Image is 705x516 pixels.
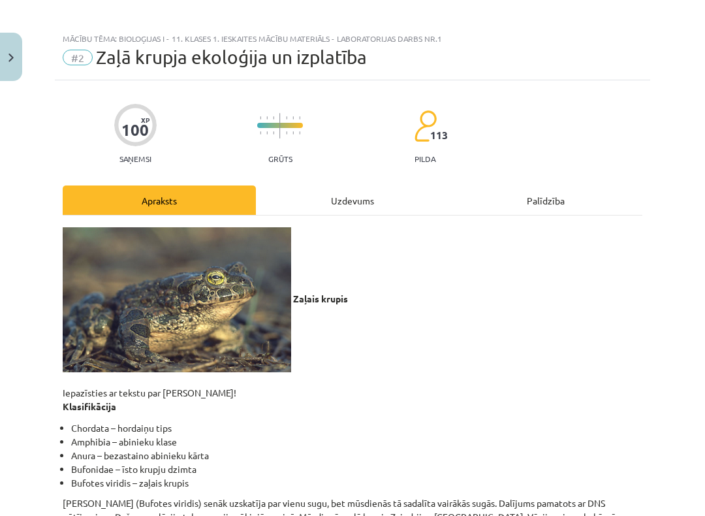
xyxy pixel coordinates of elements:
[286,116,287,120] img: icon-short-line-57e1e144782c952c97e751825c79c345078a6d821885a25fce030b3d8c18986b.svg
[415,154,435,163] p: pilda
[63,227,291,372] img: Attēls, kurā ir varde, abinieks, krupis, varžu dzimtaApraksts ģenerēts automātiski
[63,34,642,43] div: Mācību tēma: Bioloģijas i - 11. klases 1. ieskaites mācību materiāls - laboratorijas darbs nr.1
[71,476,642,490] li: Bufotes viridis – zaļais krupis
[449,185,642,215] div: Palīdzība
[71,462,642,476] li: Bufonidae – īsto krupju dzimta
[256,185,449,215] div: Uzdevums
[273,131,274,135] img: icon-short-line-57e1e144782c952c97e751825c79c345078a6d821885a25fce030b3d8c18986b.svg
[63,227,642,413] p: Iepazīsties ar tekstu par [PERSON_NAME]!
[279,113,281,138] img: icon-long-line-d9ea69661e0d244f92f715978eff75569469978d946b2353a9bb055b3ed8787d.svg
[299,116,300,120] img: icon-short-line-57e1e144782c952c97e751825c79c345078a6d821885a25fce030b3d8c18986b.svg
[266,116,268,120] img: icon-short-line-57e1e144782c952c97e751825c79c345078a6d821885a25fce030b3d8c18986b.svg
[71,421,642,435] li: Chordata – hordaiņu tips
[266,131,268,135] img: icon-short-line-57e1e144782c952c97e751825c79c345078a6d821885a25fce030b3d8c18986b.svg
[63,50,93,65] span: #2
[273,116,274,120] img: icon-short-line-57e1e144782c952c97e751825c79c345078a6d821885a25fce030b3d8c18986b.svg
[121,121,149,139] div: 100
[260,116,261,120] img: icon-short-line-57e1e144782c952c97e751825c79c345078a6d821885a25fce030b3d8c18986b.svg
[63,185,256,215] div: Apraksts
[71,435,642,449] li: Amphibia – abinieku klase
[430,129,448,141] span: 113
[292,131,294,135] img: icon-short-line-57e1e144782c952c97e751825c79c345078a6d821885a25fce030b3d8c18986b.svg
[114,154,157,163] p: Saņemsi
[8,54,14,62] img: icon-close-lesson-0947bae3869378f0d4975bcd49f059093ad1ed9edebbc8119c70593378902aed.svg
[299,131,300,135] img: icon-short-line-57e1e144782c952c97e751825c79c345078a6d821885a25fce030b3d8c18986b.svg
[141,116,149,123] span: XP
[286,131,287,135] img: icon-short-line-57e1e144782c952c97e751825c79c345078a6d821885a25fce030b3d8c18986b.svg
[292,116,294,120] img: icon-short-line-57e1e144782c952c97e751825c79c345078a6d821885a25fce030b3d8c18986b.svg
[293,293,348,304] b: Zaļais krupis
[268,154,292,163] p: Grūts
[63,400,116,412] strong: Klasifikācija
[96,46,367,68] span: Zaļā krupja ekoloģija un izplatība
[71,449,642,462] li: Anura – bezastaino abinieku kārta
[414,110,437,142] img: students-c634bb4e5e11cddfef0936a35e636f08e4e9abd3cc4e673bd6f9a4125e45ecb1.svg
[260,131,261,135] img: icon-short-line-57e1e144782c952c97e751825c79c345078a6d821885a25fce030b3d8c18986b.svg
